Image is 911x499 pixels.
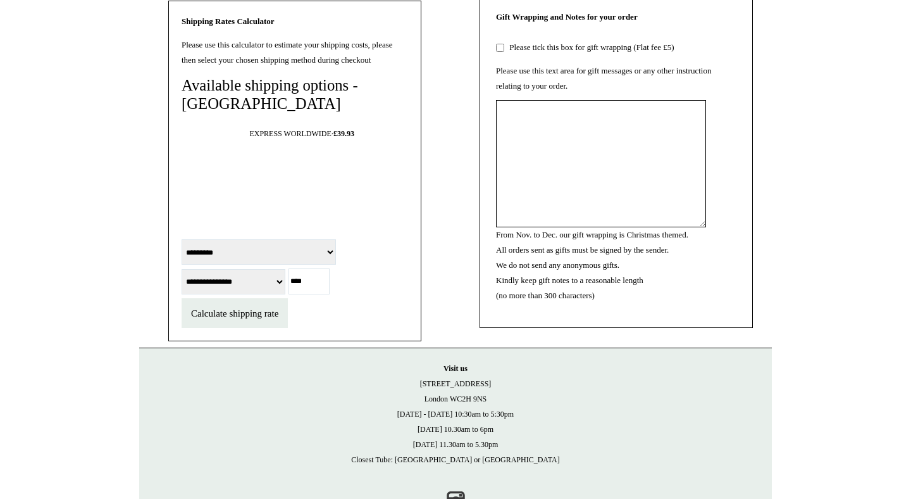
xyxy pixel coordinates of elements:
span: Calculate shipping rate [191,308,278,319]
input: Postcode [288,268,330,294]
label: Please use this text area for gift messages or any other instruction relating to your order. [496,66,711,91]
label: Please tick this box for gift wrapping (Flat fee £5) [506,42,674,52]
strong: Shipping Rates Calculator [182,16,275,26]
p: Please use this calculator to estimate your shipping costs, please then select your chosen shippi... [182,37,408,68]
p: [STREET_ADDRESS] London WC2H 9NS [DATE] - [DATE] 10:30am to 5:30pm [DATE] 10.30am to 6pm [DATE] 1... [152,361,759,467]
form: select location [182,237,408,328]
label: From Nov. to Dec. our gift wrapping is Christmas themed. All orders sent as gifts must be signed ... [496,230,688,300]
strong: Visit us [443,364,468,373]
h4: Available shipping options - [GEOGRAPHIC_DATA] [182,76,408,113]
button: Calculate shipping rate [182,298,288,328]
strong: Gift Wrapping and Notes for your order [496,12,638,22]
